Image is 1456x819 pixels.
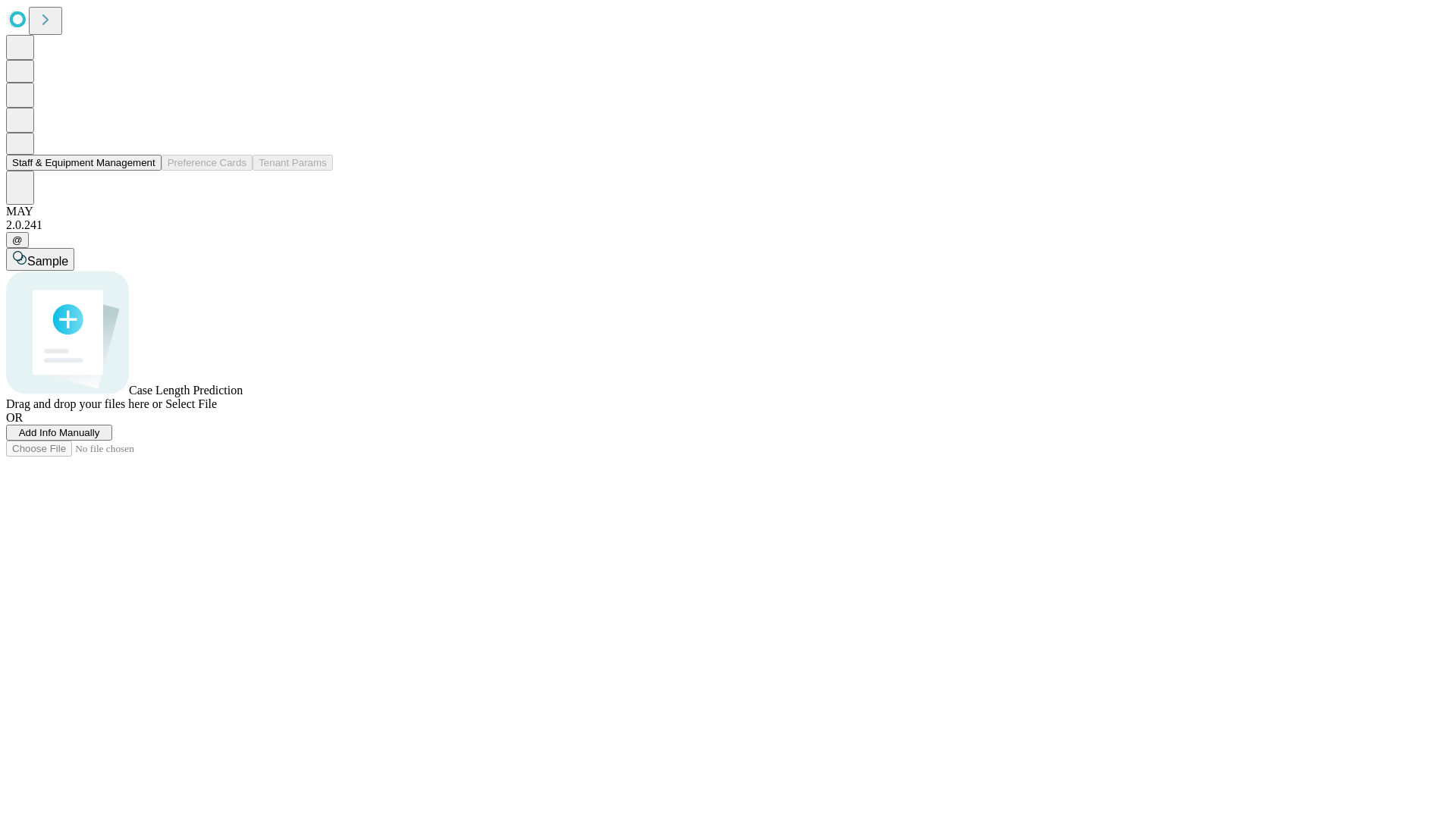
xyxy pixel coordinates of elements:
div: 2.0.241 [6,218,1450,232]
span: Sample [27,255,68,268]
div: MAY [6,205,1450,218]
button: Add Info Manually [6,425,112,441]
span: Drag and drop your files here or [6,397,162,410]
span: Add Info Manually [19,427,100,438]
button: Staff & Equipment Management [6,155,162,171]
span: @ [12,234,23,246]
button: Tenant Params [253,155,333,171]
button: @ [6,232,29,248]
button: Sample [6,248,74,271]
span: Select File [165,397,217,410]
button: Preference Cards [162,155,253,171]
span: OR [6,411,23,424]
span: Case Length Prediction [129,384,243,397]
